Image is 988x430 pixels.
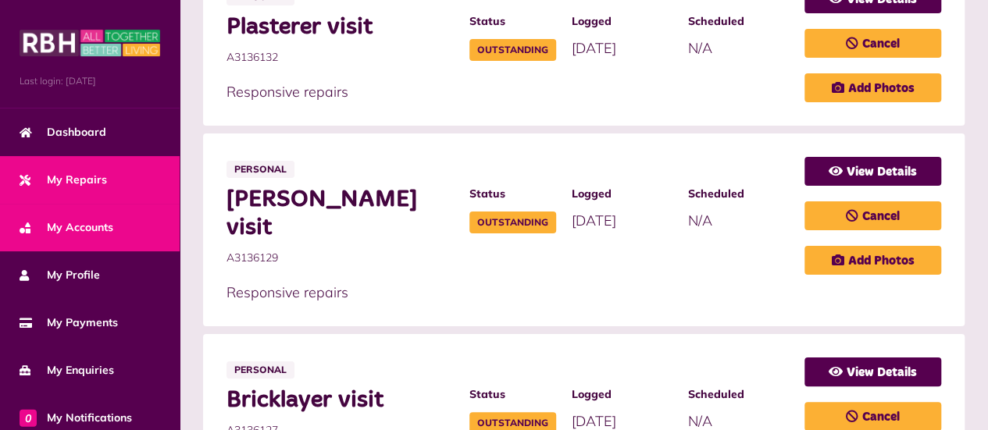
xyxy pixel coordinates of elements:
[804,73,941,102] a: Add Photos
[688,13,789,30] span: Scheduled
[572,211,616,229] span: [DATE]
[20,172,107,188] span: My Repairs
[688,386,789,403] span: Scheduled
[469,186,556,202] span: Status
[572,39,616,57] span: [DATE]
[20,219,113,236] span: My Accounts
[20,362,114,378] span: My Enquiries
[572,13,672,30] span: Logged
[688,211,712,229] span: N/A
[469,386,556,403] span: Status
[20,27,160,59] img: MyRBH
[20,267,100,283] span: My Profile
[226,250,454,266] span: A3136129
[20,315,118,331] span: My Payments
[804,201,941,230] a: Cancel
[226,81,789,102] p: Responsive repairs
[804,29,941,58] a: Cancel
[226,13,454,41] span: Plasterer visit
[226,49,454,66] span: A3136132
[226,386,454,414] span: Bricklayer visit
[469,13,556,30] span: Status
[572,412,616,430] span: [DATE]
[804,246,941,275] a: Add Photos
[226,186,454,242] span: [PERSON_NAME] visit
[20,74,160,88] span: Last login: [DATE]
[688,412,712,430] span: N/A
[804,157,941,186] a: View Details
[572,386,672,403] span: Logged
[688,39,712,57] span: N/A
[688,186,789,202] span: Scheduled
[20,410,132,426] span: My Notifications
[226,361,294,378] span: Personal
[469,39,556,61] span: Outstanding
[20,409,37,426] span: 0
[226,161,294,178] span: Personal
[469,211,556,233] span: Outstanding
[226,282,789,303] p: Responsive repairs
[20,124,106,140] span: Dashboard
[572,186,672,202] span: Logged
[804,357,941,386] a: View Details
